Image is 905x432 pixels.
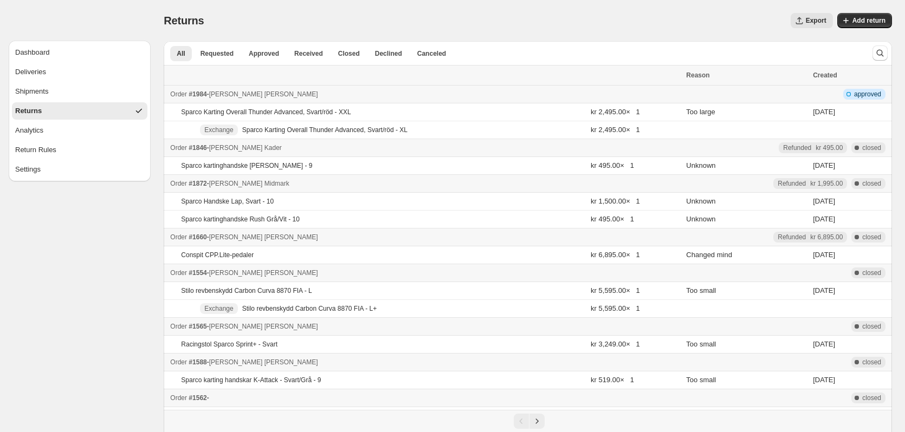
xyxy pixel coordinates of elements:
[189,233,206,241] span: #1660
[170,267,680,278] div: -
[181,376,321,384] p: Sparco karting handskar K-Attack - Svart/Grå - 9
[209,358,318,366] span: [PERSON_NAME] [PERSON_NAME]
[591,251,640,259] span: kr 6,895.00 × 1
[170,394,187,402] span: Order
[591,304,640,312] span: kr 5,595.00 × 1
[189,90,206,98] span: #1984
[170,142,680,153] div: -
[209,233,318,241] span: [PERSON_NAME] [PERSON_NAME]
[15,106,42,116] div: Returns
[12,44,147,61] button: Dashboard
[813,215,835,223] time: Wednesday, July 30, 2025 at 6:13:26 PM
[813,108,835,116] time: Tuesday, September 9, 2025 at 12:17:38 PM
[170,180,187,187] span: Order
[862,143,881,152] span: closed
[15,67,46,77] div: Deliveries
[854,90,881,99] span: approved
[164,410,892,432] nav: Pagination
[778,179,843,188] div: Refunded
[181,251,254,259] p: Conspit CPP.Lite-pedaler
[529,414,545,429] button: Next
[209,180,289,187] span: [PERSON_NAME] Midmark
[294,49,323,58] span: Received
[783,143,843,152] div: Refunded
[813,161,835,169] time: Thursday, August 7, 2025 at 2:10:35 PM
[813,286,835,294] time: Tuesday, March 11, 2025 at 6:59:15 PM
[209,144,282,152] span: [PERSON_NAME] Kader
[15,86,48,97] div: Shipments
[170,90,187,98] span: Order
[813,376,835,384] time: Thursday, February 27, 2025 at 12:07:07 PM
[683,193,810,211] td: Unknown
[683,246,810,264] td: Changed mind
[242,304,377,313] p: Stilo revbenskydd Carbon Curva 8870 FIA - L+
[15,125,43,136] div: Analytics
[683,371,810,389] td: Too small
[181,286,312,295] p: Stilo revbenskydd Carbon Curva 8870 FIA - L
[872,45,888,61] button: Search and filter results
[189,144,206,152] span: #1846
[813,251,835,259] time: Monday, March 31, 2025 at 11:37:18 AM
[375,49,402,58] span: Declined
[417,49,446,58] span: Canceled
[170,233,187,241] span: Order
[683,407,810,425] td: Wrong color
[15,47,50,58] div: Dashboard
[683,282,810,300] td: Too small
[170,144,187,152] span: Order
[12,161,147,178] button: Settings
[591,161,634,169] span: kr 495.00 × 1
[591,126,640,134] span: kr 2,495.00 × 1
[591,215,634,223] span: kr 495.00 × 1
[15,164,41,175] div: Settings
[189,394,206,402] span: #1562
[170,357,680,368] div: -
[170,89,680,100] div: -
[177,49,185,58] span: All
[181,161,312,170] p: Sparco kartinghandske [PERSON_NAME] - 9
[170,178,680,189] div: -
[170,358,187,366] span: Order
[242,126,408,134] p: Sparco Karting Overall Thunder Advanced, Svart/röd - XL
[189,269,206,277] span: #1554
[813,197,835,205] time: Wednesday, July 30, 2025 at 6:13:26 PM
[810,233,843,241] span: kr 6,895.00
[862,394,881,402] span: closed
[813,71,837,79] span: Created
[591,376,634,384] span: kr 519.00 × 1
[204,304,233,313] span: Exchange
[209,269,318,277] span: [PERSON_NAME] [PERSON_NAME]
[683,103,810,121] td: Too large
[170,232,680,243] div: -
[249,49,279,58] span: Approved
[683,336,810,354] td: Too small
[810,179,843,188] span: kr 1,995.00
[862,269,881,277] span: closed
[813,340,835,348] time: Tuesday, March 11, 2025 at 5:46:34 PM
[170,269,187,277] span: Order
[209,90,318,98] span: [PERSON_NAME] [PERSON_NAME]
[806,16,826,25] span: Export
[591,340,640,348] span: kr 3,249.00 × 1
[686,71,709,79] span: Reason
[12,141,147,159] button: Return Rules
[12,83,147,100] button: Shipments
[201,49,234,58] span: Requested
[816,143,843,152] span: kr 495.00
[862,179,881,188] span: closed
[862,322,881,331] span: closed
[164,15,204,27] span: Returns
[209,323,318,330] span: [PERSON_NAME] [PERSON_NAME]
[170,321,680,332] div: -
[170,392,680,403] div: -
[862,233,881,241] span: closed
[683,157,810,175] td: Unknown
[778,233,843,241] div: Refunded
[837,13,892,28] button: Add return
[181,197,274,206] p: Sparco Handske Lap, Svart - 10
[791,13,833,28] button: Export
[12,102,147,120] button: Returns
[170,323,187,330] span: Order
[683,211,810,228] td: Unknown
[181,215,300,224] p: Sparco kartinghandske Rush Grå/Vit - 10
